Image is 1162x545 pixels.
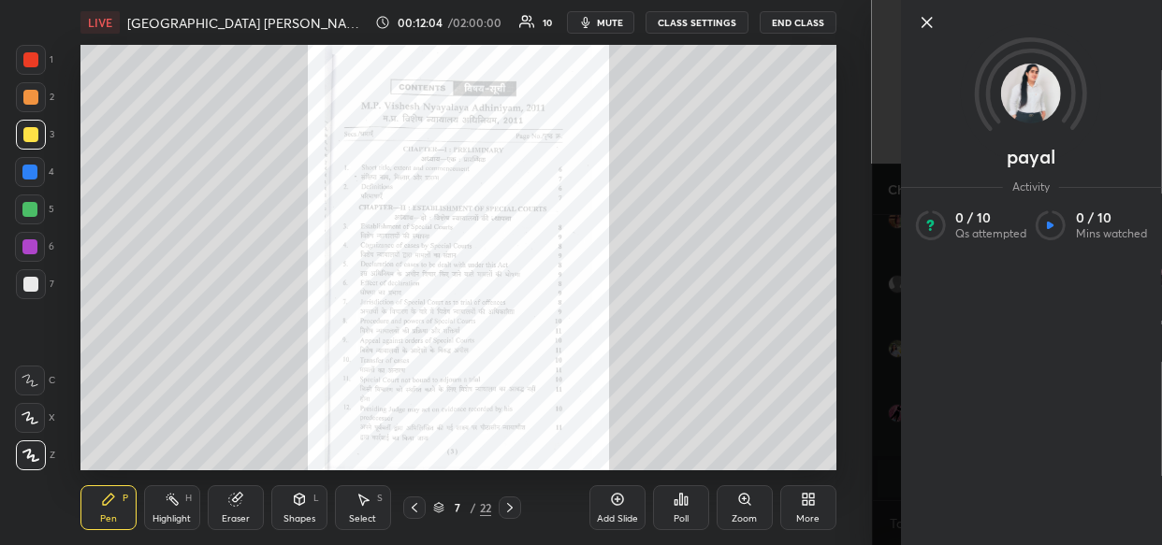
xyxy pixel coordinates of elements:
[16,82,54,112] div: 2
[955,226,1026,241] p: Qs attempted
[16,440,55,470] div: Z
[222,514,250,523] div: Eraser
[674,514,689,523] div: Poll
[480,499,491,516] div: 22
[1076,209,1147,226] p: 0 / 10
[283,514,315,523] div: Shapes
[16,120,54,150] div: 3
[646,11,748,34] button: CLASS SETTINGS
[15,232,54,262] div: 6
[349,514,376,523] div: Select
[567,11,634,34] button: mute
[15,403,55,433] div: X
[185,494,192,503] div: H
[1076,226,1147,241] p: Mins watched
[760,11,836,34] button: End Class
[1007,150,1055,165] p: payal
[597,16,623,29] span: mute
[15,157,54,187] div: 4
[100,514,117,523] div: Pen
[80,11,120,34] div: LIVE
[16,45,53,75] div: 1
[15,194,54,224] div: 5
[597,514,638,523] div: Add Slide
[123,494,128,503] div: P
[15,366,55,395] div: C
[377,494,383,503] div: S
[1001,64,1061,123] img: 6df722431e824003809b0f62ac9dd7a0.jpg
[543,18,552,27] div: 10
[448,502,467,513] div: 7
[313,494,319,503] div: L
[153,514,191,523] div: Highlight
[127,14,368,32] h4: [GEOGRAPHIC_DATA] [PERSON_NAME] Nyayalaya Adhiniyam, 2011
[471,502,476,513] div: /
[1003,179,1059,194] span: Activity
[732,514,757,523] div: Zoom
[796,514,820,523] div: More
[955,209,1026,226] p: 0 / 10
[16,269,54,299] div: 7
